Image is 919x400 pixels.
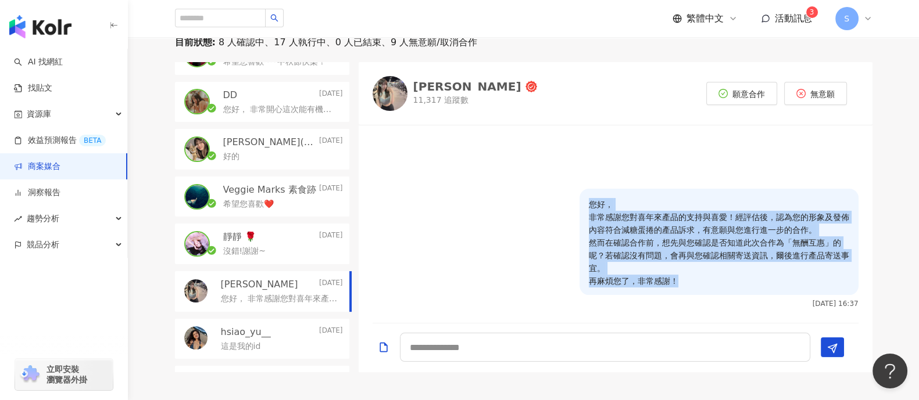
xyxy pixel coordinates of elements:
p: 目前狀態 : [175,36,216,49]
p: 沒錯!謝謝~ [223,246,266,257]
a: 找貼文 [14,82,52,94]
img: chrome extension [19,365,41,384]
p: 希望您喜歡~~中秋節快樂！ [223,56,326,68]
a: 商案媒合 [14,161,60,172]
img: KOL Avatar [184,326,208,349]
p: [DATE] [319,89,343,102]
a: KOL Avatar[PERSON_NAME]11,317 追蹤數 [373,76,538,111]
span: 趨勢分析 [27,206,59,232]
p: 11,317 追蹤數 [413,95,538,106]
p: [DATE] [319,136,343,149]
button: 無意願 [784,82,847,105]
span: 資源庫 [27,101,51,127]
p: [DATE] [319,326,343,338]
span: search [270,14,278,22]
span: 繁體中文 [686,12,724,25]
span: 願意合作 [732,89,765,99]
p: 好的 [223,151,239,163]
img: KOL Avatar [185,232,209,255]
p: Veggie Marks 素食跡 [223,183,316,196]
p: 您好， 非常感謝您對喜年來產品的支持與喜愛！經評估後，認為您的形象及發佈內容符合減糖蛋捲的產品訴求，有意願與您進行進一步的合作。 然而在確認合作前，想先與您確認是否知道此次合作為「無酬互惠」的呢... [221,293,338,305]
p: 希望您喜歡❤️ [223,199,274,210]
p: [PERSON_NAME] [221,278,298,291]
a: 洞察報告 [14,187,60,199]
img: KOL Avatar [185,138,209,161]
span: close-circle [796,89,806,98]
span: rise [14,215,22,223]
img: KOL Avatar [185,90,209,113]
a: searchAI 找網紅 [14,56,63,68]
p: hsiao_yu__ [221,326,271,338]
iframe: Help Scout Beacon - Open [872,354,907,388]
img: logo [9,15,71,38]
sup: 3 [806,6,818,18]
p: 靜靜 🌹 [223,230,256,243]
button: 願意合作 [706,82,777,105]
p: [PERSON_NAME](๑❛ᴗ❛๑)۶ [223,136,317,149]
a: 效益預測報告BETA [14,135,106,146]
span: 立即安裝 瀏覽器外掛 [47,364,87,385]
div: [PERSON_NAME] [413,81,521,92]
span: S [844,12,849,25]
button: Add a file [378,333,389,361]
p: 您好， 非常感謝您對喜年來產品的支持與喜愛！經評估後，認為您的形象及發佈內容符合減糖蛋捲的產品訴求，有意願與您進行進一步的合作。 然而在確認合作前，想先與您確認是否知道此次合作為「無酬互惠」的呢... [589,198,849,287]
img: KOL Avatar [185,185,209,208]
span: 3 [810,8,814,16]
p: [DATE] 16:37 [813,300,859,308]
span: 競品分析 [27,232,59,258]
p: DD [223,89,238,102]
img: KOL Avatar [184,279,208,302]
span: 活動訊息 [775,13,812,24]
span: check-circle [718,89,728,98]
img: KOL Avatar [373,76,407,111]
span: 8 人確認中、17 人執行中、0 人已結束、9 人無意願/取消合作 [216,36,477,49]
a: chrome extension立即安裝 瀏覽器外掛 [15,359,113,390]
p: [DATE] [319,183,343,196]
button: Send [821,337,844,357]
p: [DATE] [319,278,343,291]
span: 無意願 [810,89,835,99]
p: 您好， 非常開心這次能有機會與您合作，為安排商品寄送事宜，需再麻煩您協助確認以下資訊： 1. 收件人姓名：[PERSON_NAME]2. 收件人電話：[PHONE_NUMBER] 3. 收件人地... [223,104,338,116]
p: [DATE] [319,230,343,243]
p: 這是我的id [221,341,261,352]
